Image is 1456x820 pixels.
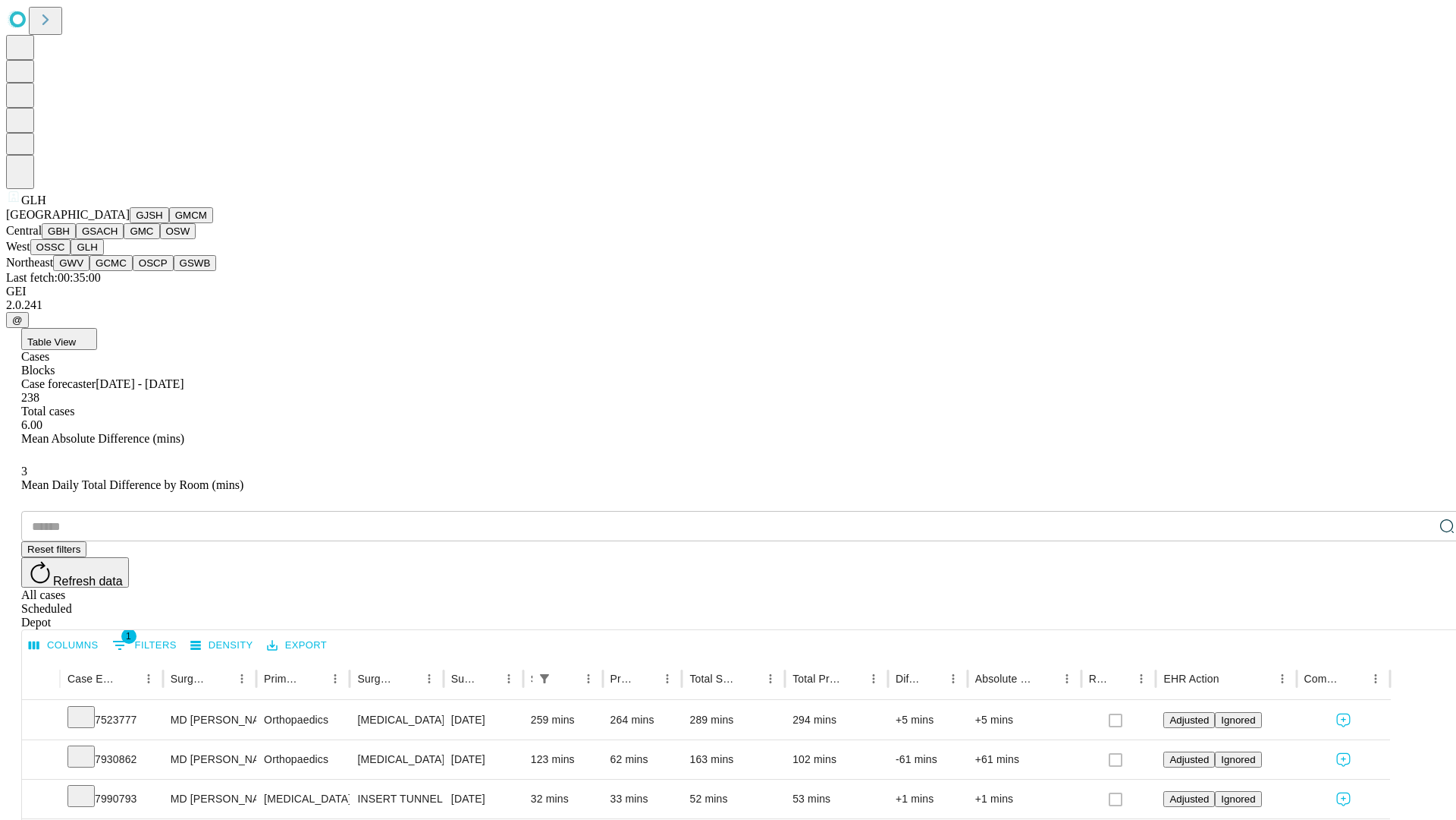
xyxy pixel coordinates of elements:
[171,673,209,685] div: Surgeon Name
[1169,754,1209,765] span: Adjusted
[689,701,777,740] div: 289 mins
[6,298,1450,312] div: 2.0.241
[975,701,1074,740] div: +5 mins
[21,391,39,404] span: 238
[792,740,880,779] div: 102 mins
[498,668,519,689] button: Menu
[531,673,532,685] div: Scheduled In Room Duration
[263,634,331,658] button: Export
[12,314,23,326] span: @
[1163,752,1215,768] button: Adjusted
[1221,668,1242,689] button: Sort
[6,256,53,269] span: Northeast
[264,740,342,779] div: Orthopaedics
[264,780,342,818] div: [MEDICAL_DATA]
[42,223,76,239] button: GBH
[896,673,920,685] div: Difference
[357,740,435,779] div: [MEDICAL_DATA] [MEDICAL_DATA] [MEDICAL_DATA]
[6,224,42,237] span: Central
[171,740,249,779] div: MD [PERSON_NAME] [PERSON_NAME] Md
[30,239,71,255] button: OSSC
[67,673,115,685] div: Case Epic Id
[792,701,880,740] div: 294 mins
[21,432,184,445] span: Mean Absolute Difference (mins)
[27,336,76,348] span: Table View
[689,780,777,818] div: 52 mins
[689,740,777,779] div: 163 mins
[1344,668,1365,689] button: Sort
[76,223,124,239] button: GSACH
[531,780,595,818] div: 32 mins
[451,780,516,818] div: [DATE]
[477,668,498,689] button: Sort
[610,701,675,740] div: 264 mins
[21,194,46,207] span: GLH
[160,223,196,239] button: OSW
[792,673,840,685] div: Total Predicted Duration
[27,544,80,555] span: Reset filters
[138,668,159,689] button: Menu
[21,541,86,557] button: Reset filters
[1035,668,1056,689] button: Sort
[531,701,595,740] div: 259 mins
[534,668,555,689] div: 1 active filter
[1169,714,1209,726] span: Adjusted
[21,328,97,350] button: Table View
[689,673,737,685] div: Total Scheduled Duration
[25,634,102,658] button: Select columns
[792,780,880,818] div: 53 mins
[1365,668,1386,689] button: Menu
[325,668,346,689] button: Menu
[117,668,138,689] button: Sort
[1221,793,1255,805] span: Ignored
[264,673,302,685] div: Primary Service
[357,673,395,685] div: Surgery Name
[921,668,943,689] button: Sort
[30,787,52,813] button: Expand
[169,207,213,223] button: GMCM
[557,668,578,689] button: Sort
[1163,673,1219,685] div: EHR Action
[610,740,675,779] div: 62 mins
[1215,791,1261,807] button: Ignored
[975,673,1034,685] div: Absolute Difference
[1056,668,1078,689] button: Menu
[6,285,1450,298] div: GEI
[451,673,475,685] div: Surgery Date
[1221,754,1255,765] span: Ignored
[174,255,217,271] button: GSWB
[67,740,155,779] div: 7930862
[124,223,159,239] button: GMC
[171,701,249,740] div: MD [PERSON_NAME] [PERSON_NAME] Md
[67,780,155,818] div: 7990793
[975,740,1074,779] div: +61 mins
[896,740,960,779] div: -61 mins
[1272,668,1293,689] button: Menu
[21,478,243,491] span: Mean Daily Total Difference by Room (mins)
[130,207,169,223] button: GJSH
[21,405,74,418] span: Total cases
[21,418,42,431] span: 6.00
[303,668,325,689] button: Sort
[1131,668,1152,689] button: Menu
[53,575,123,588] span: Refresh data
[133,255,174,271] button: OSCP
[30,708,52,734] button: Expand
[21,557,129,588] button: Refresh data
[1163,791,1215,807] button: Adjusted
[1215,712,1261,728] button: Ignored
[397,668,419,689] button: Sort
[171,780,249,818] div: MD [PERSON_NAME] [PERSON_NAME] Md
[53,255,89,271] button: GWV
[1163,712,1215,728] button: Adjusted
[943,668,964,689] button: Menu
[187,634,257,658] button: Density
[842,668,863,689] button: Sort
[108,633,180,658] button: Show filters
[578,668,599,689] button: Menu
[89,255,133,271] button: GCMC
[1304,673,1342,685] div: Comments
[6,271,101,284] span: Last fetch: 00:35:00
[451,701,516,740] div: [DATE]
[1089,673,1109,685] div: Resolved in EHR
